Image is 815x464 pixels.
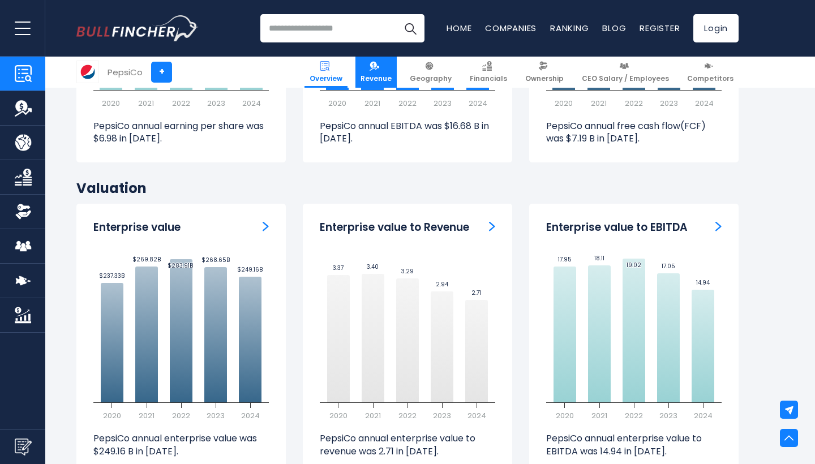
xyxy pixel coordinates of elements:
[662,262,675,270] text: 17.05
[138,98,154,109] text: 2021
[525,74,564,83] span: Ownership
[546,221,688,235] h3: Enterprise value to EBITDA
[172,410,190,421] text: 2022
[364,98,380,109] text: 2021
[436,280,448,289] text: 2.94
[398,98,417,109] text: 2022
[401,267,414,276] text: 3.29
[93,221,181,235] h3: Enterprise value
[469,98,487,109] text: 2024
[237,265,263,274] text: $249.16B
[361,74,392,83] span: Revenue
[355,57,397,88] a: Revenue
[139,410,155,421] text: 2021
[433,410,451,421] text: 2023
[310,74,342,83] span: Overview
[696,278,710,287] text: 14.94
[694,410,713,421] text: 2024
[168,261,193,270] text: $283.91B
[201,256,230,264] text: $268.65B
[660,98,678,109] text: 2023
[687,74,733,83] span: Competitors
[328,98,346,109] text: 2020
[695,98,714,109] text: 2024
[591,410,607,421] text: 2021
[365,410,381,421] text: 2021
[410,74,452,83] span: Geography
[555,98,573,109] text: 2020
[715,221,722,233] a: Enterprise value to EBITDA
[329,410,348,421] text: 2020
[602,22,626,34] a: Blog
[470,74,507,83] span: Financials
[582,74,669,83] span: CEO Salary / Employees
[93,432,269,458] p: PepsiCo annual enterprise value was $249.16 B in [DATE].
[320,120,495,145] p: PepsiCo annual EBITDA was $16.68 B in [DATE].
[577,57,674,88] a: CEO Salary / Employees
[99,272,125,280] text: $237.33B
[77,61,98,83] img: PEP logo
[398,410,417,421] text: 2022
[304,57,348,88] a: Overview
[471,289,481,297] text: 2.71
[172,98,190,109] text: 2022
[76,15,198,41] a: Go to homepage
[594,254,604,263] text: 18.11
[367,263,379,271] text: 3.40
[103,410,121,421] text: 2020
[520,57,569,88] a: Ownership
[241,410,260,421] text: 2024
[489,221,495,233] a: Enterprise value to Revenue
[15,203,32,220] img: Ownership
[102,98,120,109] text: 2020
[320,432,495,458] p: PepsiCo annual enterprise value to revenue was 2.71 in [DATE].
[467,410,486,421] text: 2024
[405,57,457,88] a: Geography
[556,410,574,421] text: 2020
[320,221,469,235] h3: Enterprise value to Revenue
[465,57,512,88] a: Financials
[396,14,424,42] button: Search
[76,15,199,41] img: Bullfincher logo
[693,14,739,42] a: Login
[263,221,269,233] a: Enterprise value
[434,98,452,109] text: 2023
[627,261,641,269] text: 19.02
[108,66,143,79] div: PepsiCo
[682,57,739,88] a: Competitors
[151,62,172,83] a: +
[550,22,589,34] a: Ranking
[485,22,537,34] a: Companies
[207,98,225,109] text: 2023
[558,255,572,264] text: 17.95
[546,432,722,458] p: PepsiCo annual enterprise value to EBITDA was 14.94 in [DATE].
[659,410,677,421] text: 2023
[207,410,225,421] text: 2023
[591,98,607,109] text: 2021
[242,98,261,109] text: 2024
[546,120,722,145] p: PepsiCo annual free cash flow(FCF) was $7.19 B in [DATE].
[640,22,680,34] a: Register
[625,410,643,421] text: 2022
[447,22,471,34] a: Home
[333,264,344,272] text: 3.37
[93,120,269,145] p: PepsiCo annual earning per share was $6.98 in [DATE].
[132,255,161,264] text: $269.82B
[625,98,643,109] text: 2022
[76,179,739,197] h2: Valuation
